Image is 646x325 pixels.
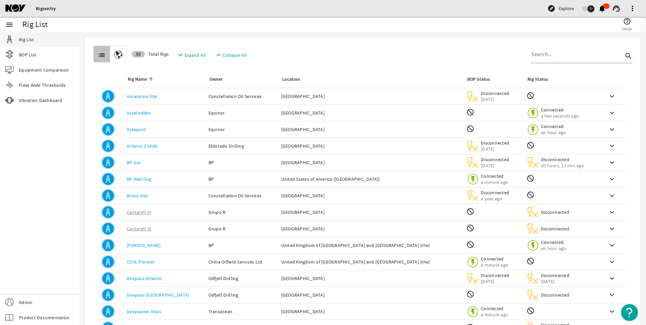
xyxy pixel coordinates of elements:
a: Deepsea [GEOGRAPHIC_DATA] [127,292,189,298]
mat-icon: keyboard_arrow_down [608,142,616,150]
button: Open Resource Center [621,304,638,321]
div: 55 [132,51,145,57]
div: [GEOGRAPHIC_DATA] [281,93,461,100]
div: Rig Name [128,76,147,83]
div: Rig Status [527,76,548,83]
mat-icon: expand_more [176,51,182,59]
mat-icon: explore [547,4,555,12]
div: China Oilfield Services Ltd. [208,258,276,265]
span: Connected [481,173,510,179]
a: COSL Pioneer [127,259,155,265]
span: Expand All [184,52,206,58]
div: Equinor [208,126,276,133]
span: Connected [481,256,510,262]
mat-icon: Rig Monitoring not available for this rig [526,307,535,315]
div: Location [281,76,458,83]
div: Constellation Oil Services [208,93,276,100]
div: Rig List [22,21,48,28]
span: Explore [559,5,574,12]
div: [GEOGRAPHIC_DATA] [281,159,461,166]
span: Rig List [19,36,34,43]
mat-icon: keyboard_arrow_down [608,125,616,133]
mat-icon: support_agent [612,4,620,12]
span: Disconnected [481,140,510,146]
mat-icon: help_outline [623,17,631,25]
div: Odfjell Drilling [208,275,276,282]
div: United Kingdom of [GEOGRAPHIC_DATA] and [GEOGRAPHIC_DATA] (the) [281,258,461,265]
div: Eldorado Drilling [208,143,276,149]
span: Help [622,25,632,32]
div: [GEOGRAPHIC_DATA] [281,126,461,133]
a: [PERSON_NAME] [127,242,160,248]
div: BP [208,159,276,166]
mat-icon: keyboard_arrow_down [608,307,616,316]
span: Disconnected [541,209,570,215]
mat-icon: list [98,51,106,59]
a: Deepsea Atlantic [127,275,162,281]
div: [GEOGRAPHIC_DATA] [281,275,461,282]
div: BOP Status [467,76,490,83]
mat-icon: keyboard_arrow_down [608,225,616,233]
mat-icon: BOP Monitoring not available for this rig [466,207,474,216]
mat-icon: keyboard_arrow_down [608,208,616,216]
mat-icon: keyboard_arrow_down [608,291,616,299]
a: Atlantic Zonda [127,143,158,149]
div: Owner [209,76,223,83]
span: Disconnected [541,156,584,162]
span: Collapse All [223,52,247,58]
mat-icon: Rig Monitoring not available for this rig [526,92,535,100]
div: [GEOGRAPHIC_DATA] [281,109,461,116]
span: Connected [541,123,570,129]
mat-icon: keyboard_arrow_down [608,241,616,249]
a: Cantarell IV [127,226,151,232]
span: a minute ago [481,262,510,268]
div: Location [282,76,300,83]
mat-icon: keyboard_arrow_down [608,92,616,100]
div: United States of America ([GEOGRAPHIC_DATA]) [281,176,461,182]
span: an hour ago [541,129,570,135]
mat-icon: Rig Monitoring not available for this rig [526,174,535,182]
div: [GEOGRAPHIC_DATA] [281,143,461,149]
span: Product Documentation [19,314,70,321]
div: Grupo R [208,225,276,232]
mat-icon: keyboard_arrow_down [608,274,616,282]
span: Disconnected [481,90,510,96]
div: Grupo R [208,209,276,216]
mat-icon: expand_less [215,51,220,59]
button: Collapse All [212,49,249,61]
mat-icon: menu [5,21,14,29]
mat-icon: BOP Monitoring not available for this rig [466,108,474,116]
div: BP [208,242,276,249]
div: Transocean [208,308,276,315]
span: [DATE] [481,96,510,102]
span: Fleet Wide Thresholds [19,82,66,89]
span: Connected [481,305,510,311]
span: Equipment Comparison [19,67,69,73]
a: Rigsentry [36,5,56,12]
mat-icon: BOP Monitoring not available for this rig [466,224,474,232]
mat-icon: vibration [5,96,14,104]
a: BP Ace [127,159,141,166]
mat-icon: BOP Monitoring not available for this rig [466,241,474,249]
input: Search... [531,50,623,58]
div: [GEOGRAPHIC_DATA] [281,292,461,298]
span: Disconnected [541,292,570,298]
div: United Kingdom of [GEOGRAPHIC_DATA] and [GEOGRAPHIC_DATA] (the) [281,242,461,249]
div: BP [208,176,276,182]
mat-icon: BOP Monitoring not available for this rig [466,125,474,133]
button: more_vert [624,0,641,17]
a: Brava Star [127,193,148,199]
span: a minute ago [481,179,510,185]
span: Connected [541,107,579,113]
div: Owner [208,76,273,83]
a: Deepwater Atlas [127,308,161,315]
mat-icon: Rig Monitoring not available for this rig [526,191,535,199]
span: 20 hours, 11 min ago [541,162,584,169]
span: a few seconds ago [541,113,579,119]
mat-icon: Rig Monitoring not available for this rig [526,141,535,149]
span: Disconnected [541,226,570,232]
span: Disconnected [541,272,570,278]
div: [GEOGRAPHIC_DATA] [281,209,461,216]
a: Askepott [127,126,146,132]
span: a year ago [481,196,510,202]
